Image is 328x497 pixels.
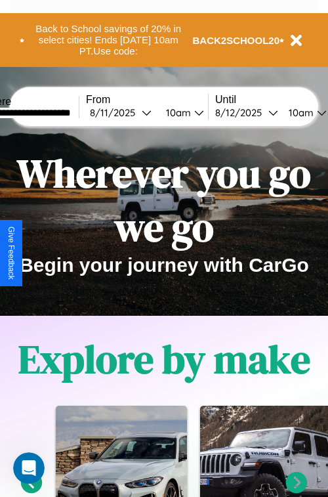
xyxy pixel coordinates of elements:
[86,106,155,119] button: 8/11/2025
[24,20,193,60] button: Back to School savings of 20% in select cities! Ends [DATE] 10am PT.Use code:
[215,106,268,119] div: 8 / 12 / 2025
[193,35,280,46] b: BACK2SCHOOL20
[18,332,310,386] h1: Explore by make
[90,106,142,119] div: 8 / 11 / 2025
[13,452,45,484] iframe: Intercom live chat
[86,94,208,106] label: From
[159,106,194,119] div: 10am
[155,106,208,119] button: 10am
[282,106,317,119] div: 10am
[7,227,16,280] div: Give Feedback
